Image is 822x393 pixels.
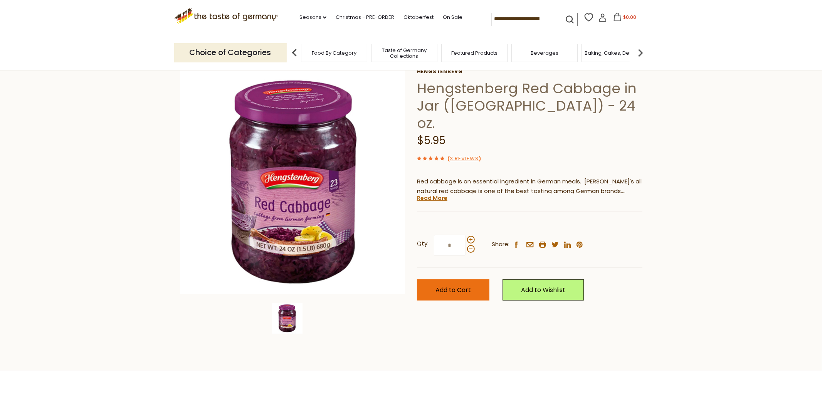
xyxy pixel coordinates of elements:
p: Red cabbage is an essential ingredient in German meals. [PERSON_NAME]'s all natural red cabbage i... [417,177,642,196]
span: Add to Cart [435,286,471,294]
a: Food By Category [312,50,356,56]
img: Hengstenberg Red Cabbage [272,303,303,334]
span: ( ) [447,155,481,162]
a: Add to Wishlist [503,279,584,301]
a: Read More [417,194,447,202]
a: Hengstenberg [417,69,642,75]
img: next arrow [633,45,648,60]
img: Hengstenberg Red Cabbage [180,69,405,294]
button: Add to Cart [417,279,489,301]
h1: Hengstenberg Red Cabbage in Jar ([GEOGRAPHIC_DATA]) - 24 oz. [417,80,642,132]
a: On Sale [443,13,462,22]
input: Qty: [434,235,466,256]
a: 3 Reviews [450,155,479,163]
a: Seasons [299,13,326,22]
strong: Qty: [417,239,429,249]
a: Oktoberfest [403,13,434,22]
img: previous arrow [287,45,302,60]
a: Christmas - PRE-ORDER [336,13,394,22]
span: $0.00 [623,14,636,20]
span: $5.95 [417,133,445,148]
p: Choice of Categories [174,43,287,62]
a: Featured Products [451,50,498,56]
a: Baking, Cakes, Desserts [585,50,645,56]
button: $0.00 [609,13,641,24]
span: Share: [492,240,509,249]
a: Taste of Germany Collections [373,47,435,59]
a: Beverages [531,50,558,56]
